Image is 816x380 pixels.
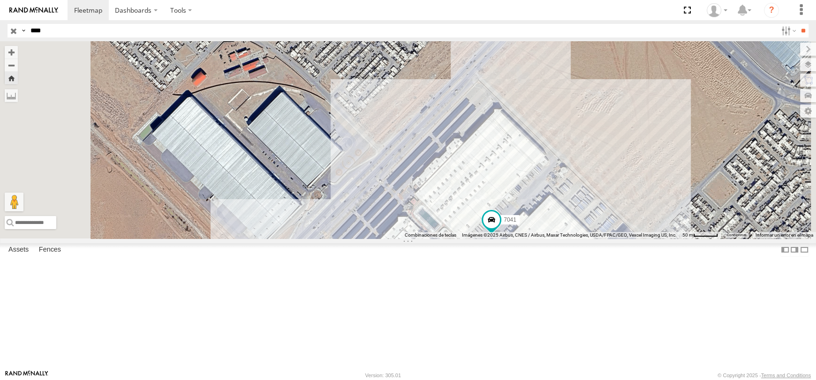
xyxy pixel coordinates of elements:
div: Version: 305.01 [365,373,401,378]
img: rand-logo.svg [9,7,58,14]
label: Measure [5,89,18,102]
a: Terms and Conditions [761,373,811,378]
a: Condiciones [727,233,747,237]
label: Search Filter Options [778,24,798,37]
i: ? [764,3,779,18]
div: Omar Miranda [703,3,731,17]
label: Map Settings [800,104,816,118]
button: Zoom out [5,59,18,72]
label: Search Query [20,24,27,37]
span: Imágenes ©2025 Airbus, CNES / Airbus, Maxar Technologies, USDA/FPAC/GEO, Vexcel Imaging US, Inc. [462,232,677,238]
a: Visit our Website [5,371,48,380]
label: Assets [4,244,33,257]
label: Dock Summary Table to the Right [790,243,799,257]
button: Arrastra el hombrecito naranja al mapa para abrir Street View [5,193,23,211]
button: Combinaciones de teclas [405,232,456,238]
div: © Copyright 2025 - [718,373,811,378]
span: 7041 [504,217,516,224]
button: Zoom Home [5,72,18,84]
a: Informar un error en el mapa [756,232,813,238]
span: 50 m [682,232,693,238]
button: Zoom in [5,46,18,59]
label: Dock Summary Table to the Left [780,243,790,257]
label: Hide Summary Table [800,243,809,257]
button: Escala del mapa: 50 m por 49 píxeles [680,232,721,238]
label: Fences [34,244,66,257]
